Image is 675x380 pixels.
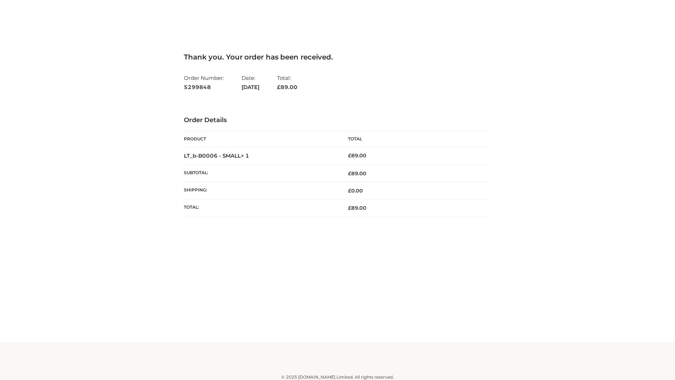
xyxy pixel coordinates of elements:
[348,205,366,211] span: 89.00
[184,131,337,147] th: Product
[348,152,351,159] span: £
[348,188,351,194] span: £
[184,182,337,199] th: Shipping:
[348,170,366,177] span: 89.00
[337,131,491,147] th: Total
[242,83,259,92] strong: [DATE]
[348,170,351,177] span: £
[184,152,249,159] strong: LT_b-B0006 - SMALL
[242,72,259,93] li: Date:
[184,165,337,182] th: Subtotal:
[277,84,281,90] span: £
[348,205,351,211] span: £
[348,152,366,159] bdi: 89.00
[184,53,491,61] h3: Thank you. Your order has been received.
[184,72,224,93] li: Order Number:
[184,83,224,92] strong: 5299848
[277,84,297,90] span: 89.00
[277,72,297,93] li: Total:
[241,152,249,159] strong: × 1
[184,116,491,124] h3: Order Details
[348,188,363,194] bdi: 0.00
[184,199,337,217] th: Total:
